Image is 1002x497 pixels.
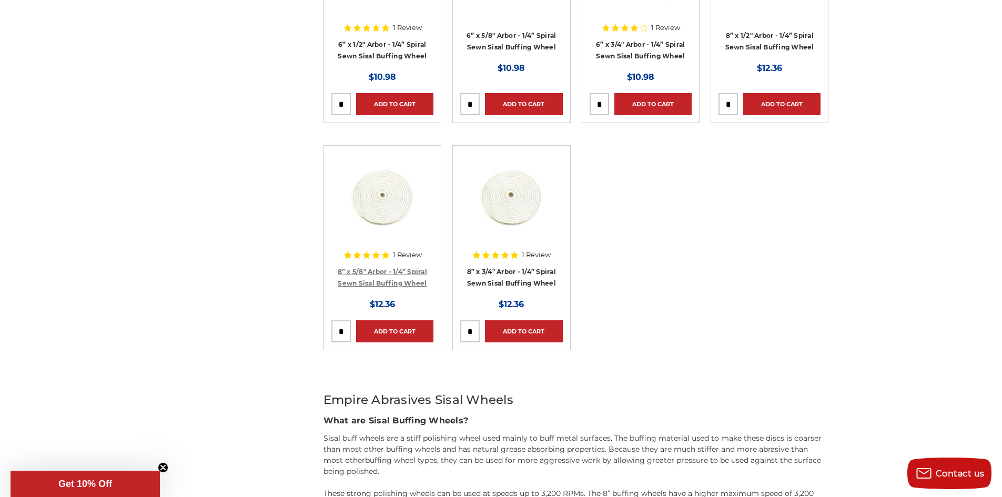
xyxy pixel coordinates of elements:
p: Sisal buff wheels are a stiff polishing wheel used mainly to buff metal surfaces. The buffing mat... [323,433,829,477]
a: Add to Cart [356,93,433,115]
a: 6” x 3/4" Arbor - 1/4” Spiral Sewn Sisal Buffing Wheel [596,40,685,60]
span: $12.36 [499,299,524,309]
h2: Empire Abrasives Sisal Wheels [323,391,829,409]
a: 8” x 3/4" Arbor - 1/4” Spiral Sewn Sisal Buffing Wheel [460,153,562,255]
span: $12.36 [370,299,395,309]
a: Add to Cart [356,320,433,342]
button: Close teaser [158,462,168,473]
span: 1 Review [651,24,680,31]
span: $10.98 [498,63,525,73]
span: $10.98 [369,72,396,82]
span: Get 10% Off [58,479,112,489]
a: 8” x 5/8" Arbor - 1/4” Spiral Sewn Sisal Buffing Wheel [331,153,433,255]
a: 6” x 1/2" Arbor - 1/4” Spiral Sewn Sisal Buffing Wheel [338,40,427,60]
a: Add to Cart [743,93,821,115]
div: Get 10% OffClose teaser [11,471,160,497]
a: buffing wheel types [365,455,437,465]
a: 8” x 5/8" Arbor - 1/4” Spiral Sewn Sisal Buffing Wheel [338,268,427,288]
span: 1 Review [393,251,422,258]
a: 8” x 3/4" Arbor - 1/4” Spiral Sewn Sisal Buffing Wheel [467,268,556,288]
span: 1 Review [522,251,551,258]
a: Add to Cart [614,93,692,115]
a: Add to Cart [485,93,562,115]
button: Contact us [907,458,991,489]
a: 6” x 5/8" Arbor - 1/4” Spiral Sewn Sisal Buffing Wheel [467,32,556,52]
h3: What are Sisal Buffing Wheels? [323,414,829,427]
span: $10.98 [627,72,654,82]
img: 8” x 5/8" Arbor - 1/4” Spiral Sewn Sisal Buffing Wheel [340,153,424,237]
a: 8” x 1/2" Arbor - 1/4” Spiral Sewn Sisal Buffing Wheel [725,32,814,52]
span: $12.36 [757,63,782,73]
img: 8” x 3/4" Arbor - 1/4” Spiral Sewn Sisal Buffing Wheel [469,153,553,237]
span: 1 Review [393,24,422,31]
a: Add to Cart [485,320,562,342]
span: Contact us [936,469,985,479]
